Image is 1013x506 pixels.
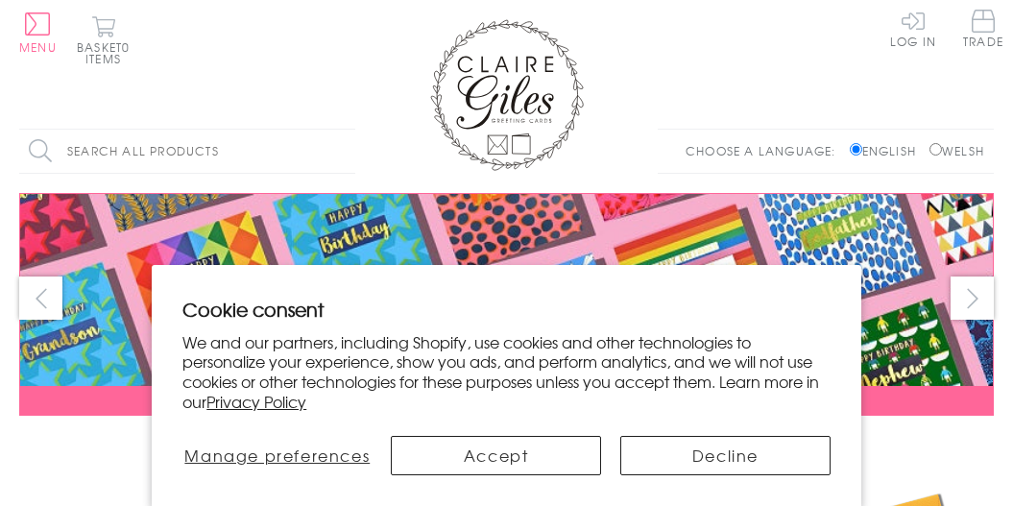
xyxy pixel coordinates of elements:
input: Search [336,130,355,173]
p: Choose a language: [686,142,846,159]
span: Manage preferences [184,444,370,467]
button: prev [19,277,62,320]
input: Search all products [19,130,355,173]
button: Basket0 items [77,15,130,64]
button: Manage preferences [182,436,372,475]
label: English [850,142,926,159]
a: Privacy Policy [206,390,306,413]
label: Welsh [929,142,984,159]
input: English [850,143,862,156]
button: Accept [391,436,601,475]
button: Menu [19,12,57,53]
span: Menu [19,38,57,56]
h2: Cookie consent [182,296,831,323]
a: Trade [963,10,1003,51]
a: Log In [890,10,936,47]
span: 0 items [85,38,130,67]
input: Welsh [929,143,942,156]
button: Decline [620,436,831,475]
span: Trade [963,10,1003,47]
img: Claire Giles Greetings Cards [430,19,584,171]
button: next [951,277,994,320]
p: We and our partners, including Shopify, use cookies and other technologies to personalize your ex... [182,332,831,412]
